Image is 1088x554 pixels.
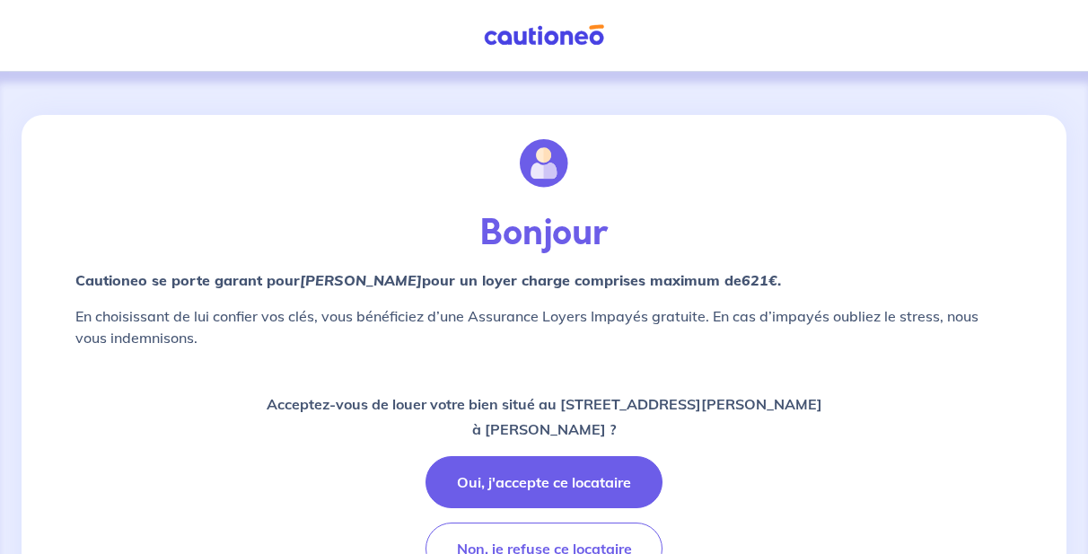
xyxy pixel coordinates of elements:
strong: Cautioneo se porte garant pour pour un loyer charge comprises maximum de . [75,271,781,289]
p: Bonjour [75,212,1013,255]
em: 621€ [741,271,777,289]
em: [PERSON_NAME] [300,271,422,289]
img: illu_account.svg [520,139,568,188]
p: En choisissant de lui confier vos clés, vous bénéficiez d’une Assurance Loyers Impayés gratuite. ... [75,305,1013,348]
img: Cautioneo [477,24,611,47]
p: Acceptez-vous de louer votre bien situé au [STREET_ADDRESS][PERSON_NAME] à [PERSON_NAME] ? [267,391,822,442]
button: Oui, j'accepte ce locataire [426,456,662,508]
